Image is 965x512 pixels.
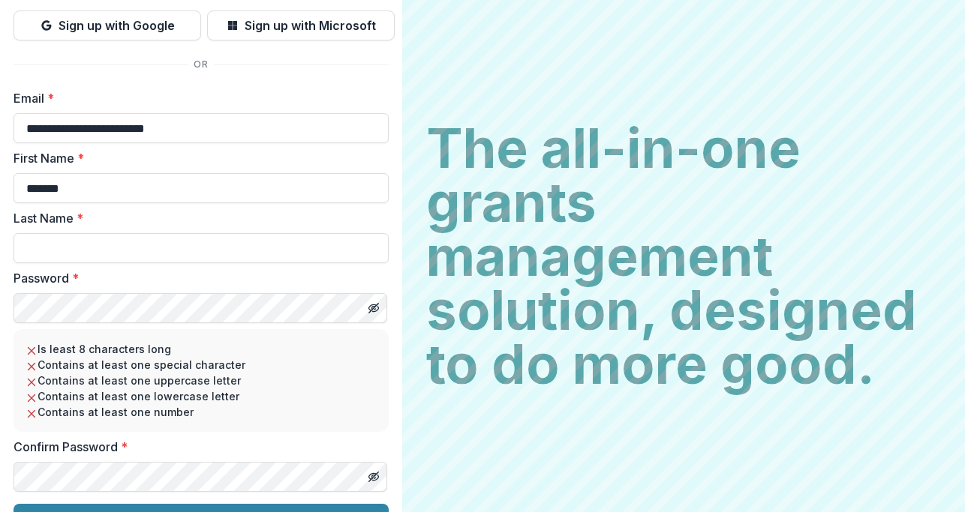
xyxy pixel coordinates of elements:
[207,10,395,40] button: Sign up with Microsoft
[14,269,380,287] label: Password
[14,89,380,107] label: Email
[362,296,386,320] button: Toggle password visibility
[362,465,386,489] button: Toggle password visibility
[26,341,377,357] li: Is least 8 characters long
[14,438,380,456] label: Confirm Password
[26,357,377,373] li: Contains at least one special character
[14,10,201,40] button: Sign up with Google
[14,209,380,227] label: Last Name
[26,404,377,420] li: Contains at least one number
[26,388,377,404] li: Contains at least one lowercase letter
[26,373,377,388] li: Contains at least one uppercase letter
[14,149,380,167] label: First Name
